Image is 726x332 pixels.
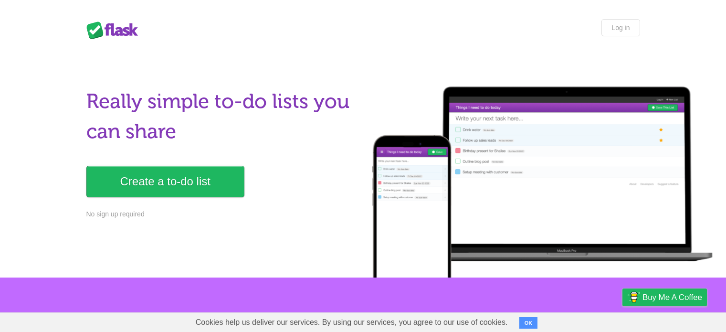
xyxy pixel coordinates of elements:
[627,289,640,305] img: Buy me a coffee
[86,209,358,219] p: No sign up required
[86,21,144,39] div: Flask Lists
[622,289,707,306] a: Buy me a coffee
[601,19,640,36] a: Log in
[186,313,517,332] span: Cookies help us deliver our services. By using our services, you agree to our use of cookies.
[86,86,358,147] h1: Really simple to-do lists you can share
[642,289,702,306] span: Buy me a coffee
[86,166,244,197] a: Create a to-do list
[519,317,538,329] button: OK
